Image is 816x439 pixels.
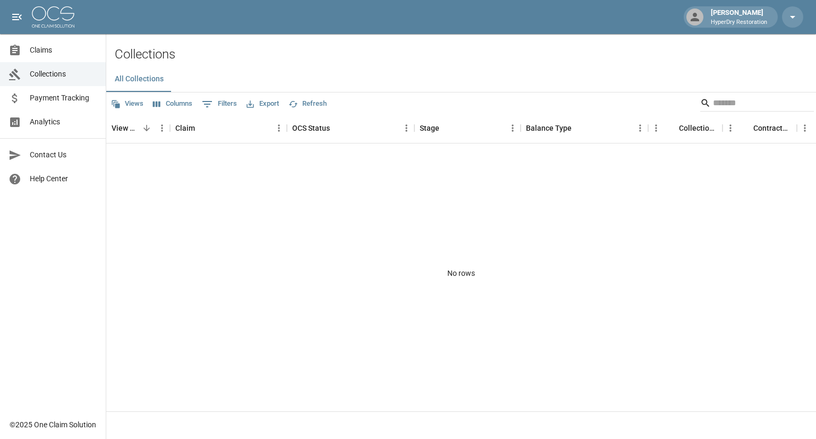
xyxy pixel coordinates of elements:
[30,149,97,161] span: Contact Us
[10,419,96,430] div: © 2025 One Claim Solution
[30,69,97,80] span: Collections
[521,113,648,143] div: Balance Type
[286,96,329,112] button: Refresh
[6,6,28,28] button: open drawer
[30,92,97,104] span: Payment Tracking
[106,66,816,92] div: dynamic tabs
[30,173,97,184] span: Help Center
[32,6,74,28] img: ocs-logo-white-transparent.png
[722,120,738,136] button: Menu
[648,120,664,136] button: Menu
[271,120,287,136] button: Menu
[292,113,330,143] div: OCS Status
[707,7,771,27] div: [PERSON_NAME]
[664,121,679,136] button: Sort
[170,113,287,143] div: Claim
[797,120,813,136] button: Menu
[330,121,345,136] button: Sort
[711,18,767,27] p: HyperDry Restoration
[398,120,414,136] button: Menu
[112,113,139,143] div: View Collection
[30,116,97,128] span: Analytics
[738,121,753,136] button: Sort
[106,113,170,143] div: View Collection
[722,113,797,143] div: Contractor Amount
[139,121,154,136] button: Sort
[414,113,521,143] div: Stage
[244,96,282,112] button: Export
[175,113,195,143] div: Claim
[572,121,586,136] button: Sort
[108,96,146,112] button: Views
[195,121,210,136] button: Sort
[700,95,814,114] div: Search
[505,120,521,136] button: Menu
[753,113,792,143] div: Contractor Amount
[106,143,816,403] div: No rows
[420,113,439,143] div: Stage
[632,120,648,136] button: Menu
[115,47,816,62] h2: Collections
[287,113,414,143] div: OCS Status
[679,113,717,143] div: Collections Fee
[526,113,572,143] div: Balance Type
[439,121,454,136] button: Sort
[150,96,195,112] button: Select columns
[106,66,172,92] button: All Collections
[199,96,240,113] button: Show filters
[30,45,97,56] span: Claims
[154,120,170,136] button: Menu
[648,113,722,143] div: Collections Fee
